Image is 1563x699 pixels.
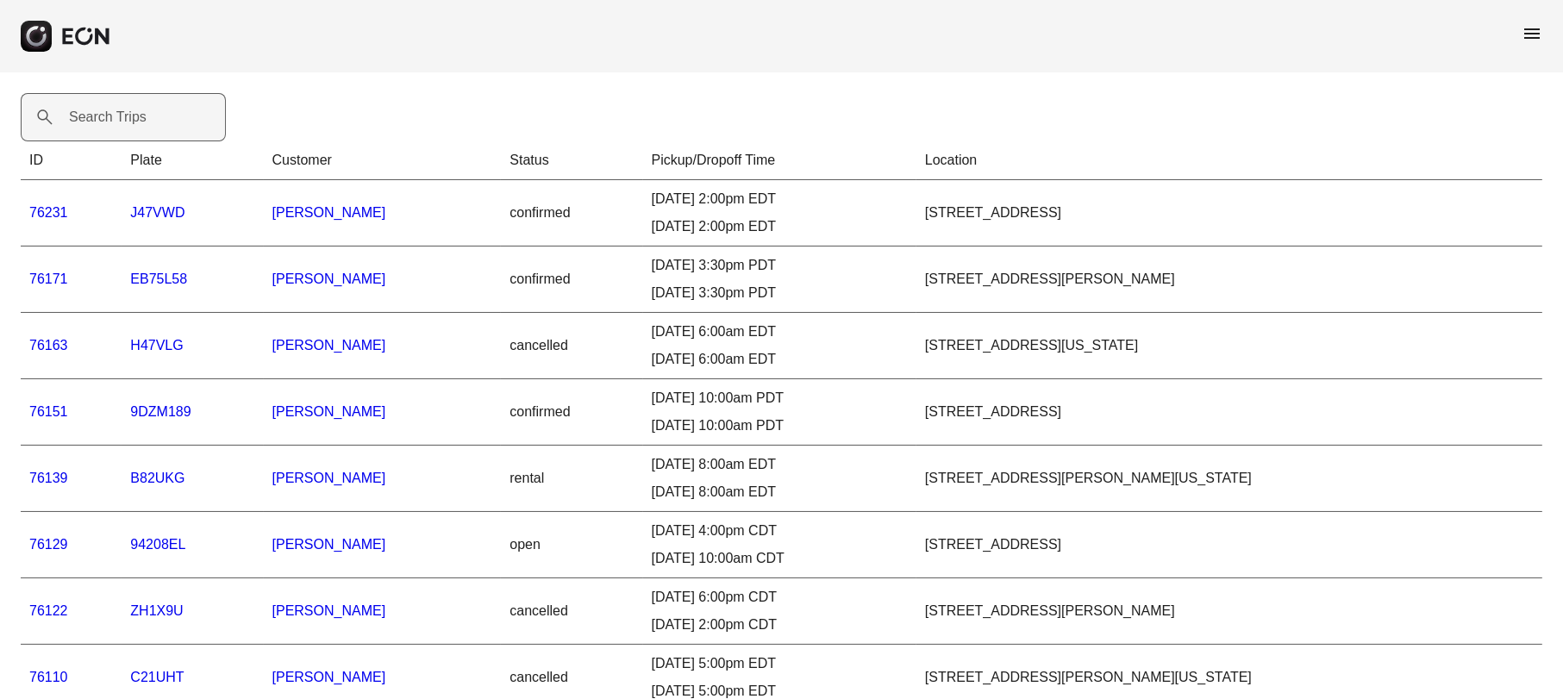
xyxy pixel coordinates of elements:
div: [DATE] 10:00am PDT [652,388,908,409]
td: [STREET_ADDRESS] [916,512,1542,578]
div: [DATE] 3:30pm PDT [652,283,908,303]
td: confirmed [501,379,642,446]
a: [PERSON_NAME] [272,205,386,220]
div: [DATE] 6:00am EDT [652,321,908,342]
th: Location [916,141,1542,180]
a: 9DZM189 [130,404,191,419]
a: EB75L58 [130,271,187,286]
td: [STREET_ADDRESS][PERSON_NAME] [916,578,1542,645]
div: [DATE] 8:00am EDT [652,482,908,502]
div: [DATE] 4:00pm CDT [652,521,908,541]
td: [STREET_ADDRESS][PERSON_NAME][US_STATE] [916,446,1542,512]
div: [DATE] 5:00pm EDT [652,653,908,674]
div: [DATE] 2:00pm EDT [652,216,908,237]
td: [STREET_ADDRESS][PERSON_NAME] [916,247,1542,313]
div: [DATE] 10:00am CDT [652,548,908,569]
a: [PERSON_NAME] [272,471,386,485]
td: [STREET_ADDRESS][US_STATE] [916,313,1542,379]
a: [PERSON_NAME] [272,404,386,419]
div: [DATE] 6:00pm CDT [652,587,908,608]
a: B82UKG [130,471,184,485]
a: 76139 [29,471,68,485]
a: H47VLG [130,338,183,353]
span: menu [1522,23,1542,44]
a: [PERSON_NAME] [272,338,386,353]
td: [STREET_ADDRESS] [916,180,1542,247]
a: 76129 [29,537,68,552]
a: [PERSON_NAME] [272,603,386,618]
a: C21UHT [130,670,184,684]
div: [DATE] 8:00am EDT [652,454,908,475]
a: 94208EL [130,537,185,552]
a: 76231 [29,205,68,220]
td: rental [501,446,642,512]
td: [STREET_ADDRESS] [916,379,1542,446]
th: Status [501,141,642,180]
td: confirmed [501,247,642,313]
div: [DATE] 10:00am PDT [652,415,908,436]
a: 76171 [29,271,68,286]
a: [PERSON_NAME] [272,537,386,552]
td: open [501,512,642,578]
a: [PERSON_NAME] [272,271,386,286]
div: [DATE] 2:00pm EDT [652,189,908,209]
a: 76122 [29,603,68,618]
th: Pickup/Dropoff Time [643,141,916,180]
a: 76151 [29,404,68,419]
div: [DATE] 6:00am EDT [652,349,908,370]
div: [DATE] 2:00pm CDT [652,615,908,635]
td: confirmed [501,180,642,247]
a: 76163 [29,338,68,353]
a: J47VWD [130,205,184,220]
td: cancelled [501,578,642,645]
td: cancelled [501,313,642,379]
th: Customer [264,141,502,180]
th: ID [21,141,122,180]
div: [DATE] 3:30pm PDT [652,255,908,276]
a: ZH1X9U [130,603,183,618]
a: 76110 [29,670,68,684]
a: [PERSON_NAME] [272,670,386,684]
label: Search Trips [69,107,147,128]
th: Plate [122,141,263,180]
